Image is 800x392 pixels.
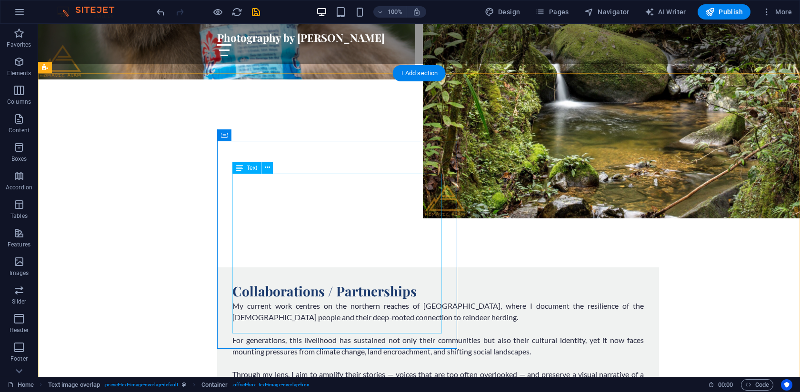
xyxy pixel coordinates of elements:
p: Slider [12,298,27,305]
p: Favorites [7,41,31,49]
h6: 100% [388,6,403,18]
span: Publish [705,7,743,17]
p: Content [9,127,30,134]
span: . offset-box .text-image-overlap-box [232,379,309,391]
h6: Session time [708,379,733,391]
span: 00 00 [718,379,733,391]
div: + Add section [393,65,446,81]
p: Images [10,269,29,277]
span: Code [745,379,769,391]
button: AI Writer [641,4,690,20]
span: Design [485,7,520,17]
i: Reload page [231,7,242,18]
nav: breadcrumb [48,379,309,391]
button: Pages [531,4,572,20]
span: More [762,7,792,17]
i: This element is a customizable preset [182,382,186,387]
p: Features [8,241,30,248]
p: Header [10,326,29,334]
p: Tables [10,212,28,220]
button: Click here to leave preview mode and continue editing [212,6,223,18]
button: Design [481,4,524,20]
button: Usercentrics [781,379,792,391]
span: Navigator [584,7,630,17]
p: Elements [7,69,31,77]
button: More [758,4,796,20]
p: Accordion [6,184,32,191]
p: Footer [10,355,28,363]
i: On resize automatically adjust zoom level to fit chosen device. [412,8,421,16]
span: Pages [535,7,569,17]
span: Click to select. Double-click to edit [48,379,100,391]
i: Undo: Change text (Ctrl+Z) [155,7,166,18]
button: 100% [373,6,407,18]
img: Editor Logo [55,6,126,18]
span: Click to select. Double-click to edit [201,379,228,391]
p: Boxes [11,155,27,163]
div: Design (Ctrl+Alt+Y) [481,4,524,20]
a: Click to cancel selection. Double-click to open Pages [8,379,34,391]
i: Save (Ctrl+S) [250,7,261,18]
p: Columns [7,98,31,106]
button: undo [155,6,166,18]
span: : [725,381,726,388]
button: Publish [698,4,750,20]
span: AI Writer [645,7,686,17]
span: Text [247,165,257,171]
button: save [250,6,261,18]
button: Navigator [580,4,633,20]
span: . preset-text-image-overlap-default [104,379,178,391]
button: Code [741,379,773,391]
button: reload [231,6,242,18]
